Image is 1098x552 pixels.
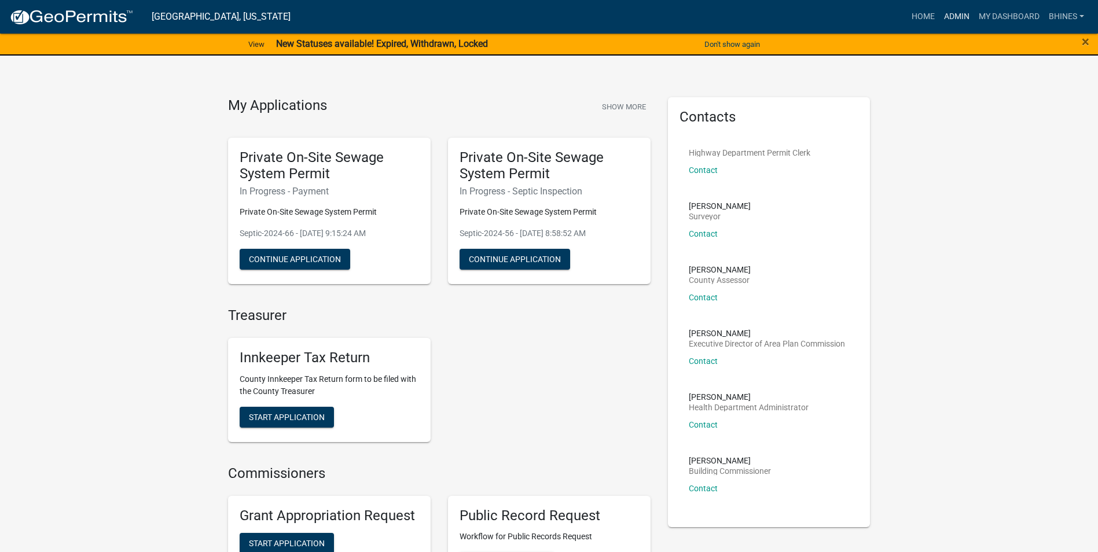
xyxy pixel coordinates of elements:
[244,35,269,54] a: View
[689,420,718,429] a: Contact
[689,457,771,465] p: [PERSON_NAME]
[907,6,939,28] a: Home
[240,349,419,366] h5: Innkeeper Tax Return
[689,293,718,302] a: Contact
[460,531,639,543] p: Workflow for Public Records Request
[689,165,718,175] a: Contact
[689,340,845,348] p: Executive Director of Area Plan Commission
[228,97,327,115] h4: My Applications
[680,109,859,126] h5: Contacts
[597,97,651,116] button: Show More
[689,149,810,157] p: Highway Department Permit Clerk
[240,186,419,197] h6: In Progress - Payment
[240,149,419,183] h5: Private On-Site Sewage System Permit
[939,6,974,28] a: Admin
[689,229,718,238] a: Contact
[240,249,350,270] button: Continue Application
[689,484,718,493] a: Contact
[689,356,718,366] a: Contact
[276,38,488,49] strong: New Statuses available! Expired, Withdrawn, Locked
[1044,6,1089,28] a: bhines
[460,206,639,218] p: Private On-Site Sewage System Permit
[240,507,419,524] h5: Grant Appropriation Request
[700,35,765,54] button: Don't show again
[228,307,651,324] h4: Treasurer
[974,6,1044,28] a: My Dashboard
[689,266,751,274] p: [PERSON_NAME]
[689,212,751,220] p: Surveyor
[689,467,771,475] p: Building Commissioner
[460,186,639,197] h6: In Progress - Septic Inspection
[240,206,419,218] p: Private On-Site Sewage System Permit
[460,227,639,240] p: Septic-2024-56 - [DATE] 8:58:52 AM
[152,7,291,27] a: [GEOGRAPHIC_DATA], [US_STATE]
[460,507,639,524] h5: Public Record Request
[689,403,809,411] p: Health Department Administrator
[460,149,639,183] h5: Private On-Site Sewage System Permit
[228,465,651,482] h4: Commissioners
[689,276,751,284] p: County Assessor
[689,393,809,401] p: [PERSON_NAME]
[249,539,325,548] span: Start Application
[1082,35,1089,49] button: Close
[249,412,325,421] span: Start Application
[240,407,334,428] button: Start Application
[689,329,845,337] p: [PERSON_NAME]
[240,373,419,398] p: County Innkeeper Tax Return form to be filed with the County Treasurer
[1082,34,1089,50] span: ×
[460,249,570,270] button: Continue Application
[689,202,751,210] p: [PERSON_NAME]
[240,227,419,240] p: Septic-2024-66 - [DATE] 9:15:24 AM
